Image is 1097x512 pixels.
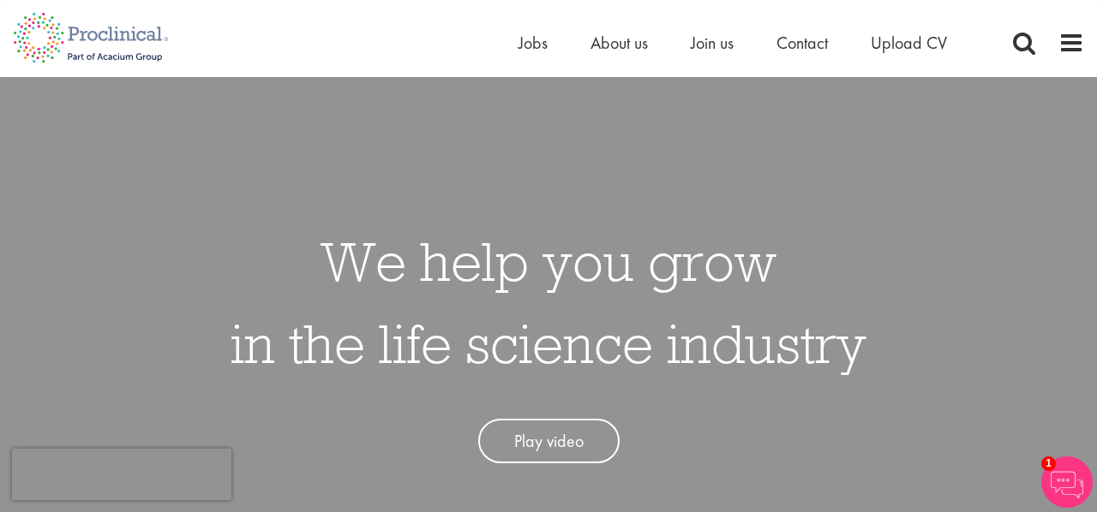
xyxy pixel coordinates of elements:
a: About us [590,32,648,54]
img: Chatbot [1041,456,1093,508]
a: Jobs [519,32,548,54]
a: Contact [776,32,828,54]
a: Join us [691,32,734,54]
h1: We help you grow in the life science industry [231,220,866,384]
a: Play video [478,419,620,464]
a: Upload CV [871,32,947,54]
span: 1 [1041,456,1056,471]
